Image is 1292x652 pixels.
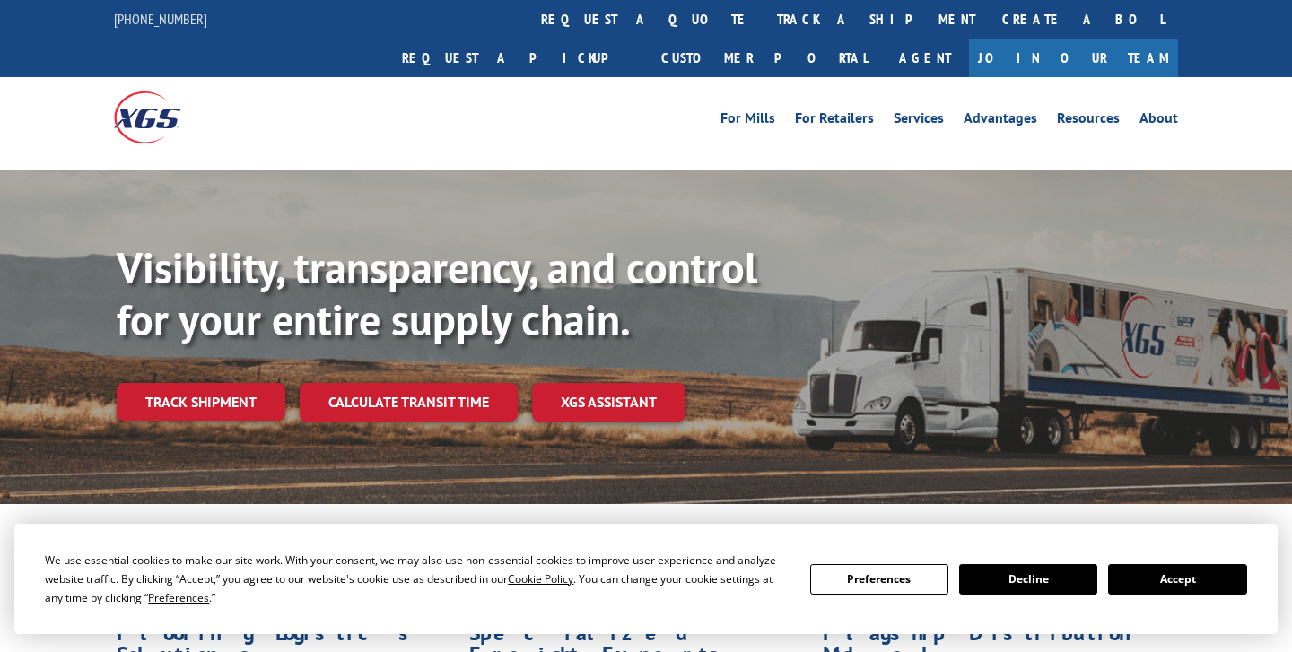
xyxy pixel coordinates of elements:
a: About [1139,111,1178,131]
a: Track shipment [117,383,285,421]
a: For Retailers [795,111,874,131]
a: Agent [881,39,969,77]
button: Preferences [810,564,948,595]
a: Join Our Team [969,39,1178,77]
a: Request a pickup [388,39,648,77]
span: Preferences [148,590,209,605]
button: Accept [1108,564,1246,595]
a: XGS ASSISTANT [532,383,685,422]
a: [PHONE_NUMBER] [114,10,207,28]
span: Cookie Policy [508,571,573,587]
div: Cookie Consent Prompt [14,524,1278,634]
b: Visibility, transparency, and control for your entire supply chain. [117,239,757,347]
div: We use essential cookies to make our site work. With your consent, we may also use non-essential ... [45,551,788,607]
a: For Mills [720,111,775,131]
a: Advantages [964,111,1037,131]
a: Calculate transit time [300,383,518,422]
a: Services [894,111,944,131]
a: Customer Portal [648,39,881,77]
a: Resources [1057,111,1120,131]
button: Decline [959,564,1097,595]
